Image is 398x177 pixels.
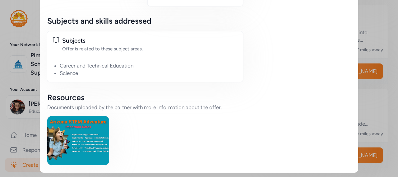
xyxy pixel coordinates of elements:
div: Offer is related to these subject areas. [62,46,238,52]
li: Career and Technical Education [60,62,238,69]
div: Resources [47,92,243,102]
li: Science [60,69,238,77]
img: image [47,116,109,165]
div: Subjects [62,36,238,45]
div: Documents uploaded by the partner with more information about the offer. [47,104,243,111]
div: Subjects and skills addressed [47,16,243,26]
